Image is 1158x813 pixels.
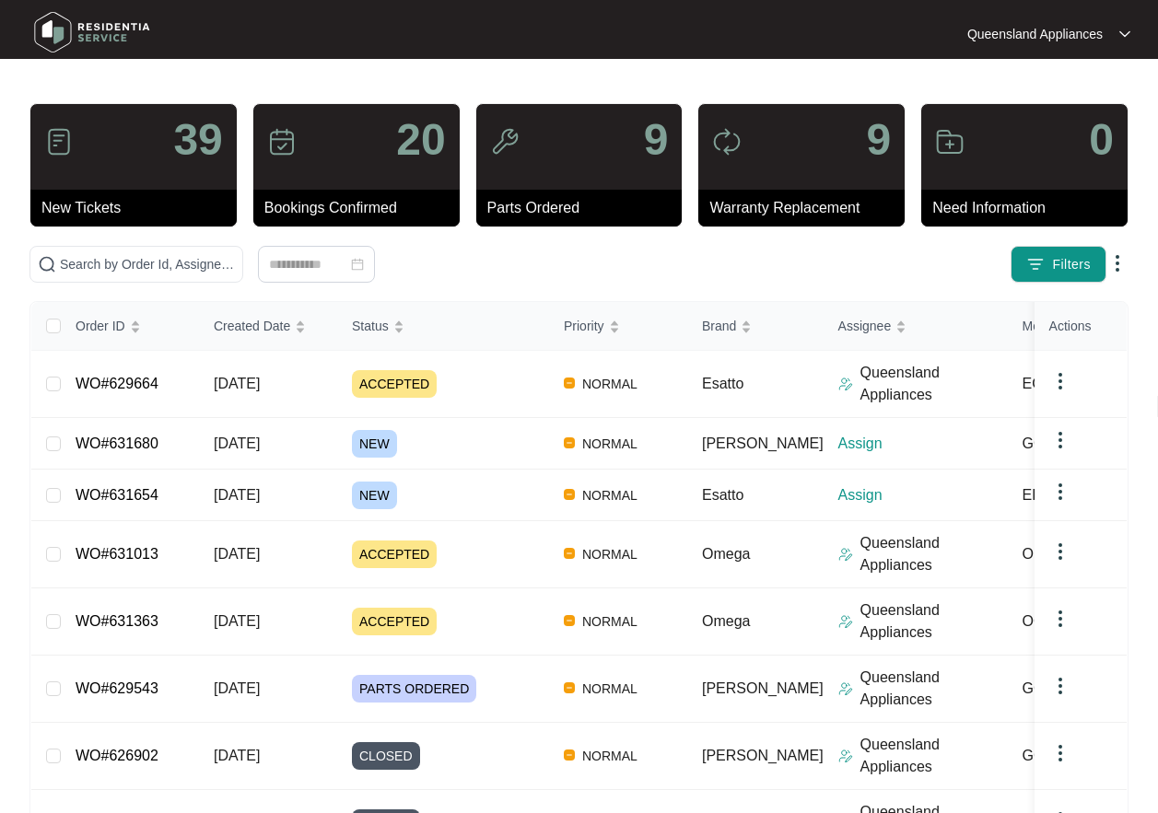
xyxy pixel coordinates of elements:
span: [DATE] [214,613,260,629]
a: WO#631680 [76,436,158,451]
th: Assignee [824,302,1008,351]
p: 20 [396,118,445,162]
th: Status [337,302,549,351]
span: NORMAL [575,433,645,455]
span: [DATE] [214,680,260,696]
img: Vercel Logo [564,548,575,559]
p: 9 [866,118,891,162]
a: WO#631654 [76,487,158,503]
span: Created Date [214,316,290,336]
img: icon [267,127,297,157]
img: Vercel Logo [564,682,575,693]
span: NORMAL [575,543,645,565]
span: Filters [1052,255,1091,274]
p: Warranty Replacement [709,197,905,219]
span: PARTS ORDERED [352,675,476,703]
p: Queensland Appliances [860,599,1008,644]
span: Priority [564,316,604,336]
img: filter icon [1026,255,1045,273]
p: Queensland Appliances [860,734,1008,778]
th: Priority [549,302,687,351]
span: ACCEPTED [352,370,437,398]
img: search-icon [38,255,56,273]
p: Assign [838,433,1008,455]
img: Assigner Icon [838,547,853,562]
p: Queensland Appliances [860,532,1008,576]
a: WO#629664 [76,376,158,391]
img: dropdown arrow [1106,252,1129,274]
p: 0 [1089,118,1114,162]
img: Vercel Logo [564,749,575,761]
img: dropdown arrow [1049,742,1071,764]
img: icon [935,127,965,157]
th: Actions [1035,302,1127,351]
img: dropdown arrow [1049,540,1071,563]
span: [PERSON_NAME] [702,680,824,696]
a: WO#629543 [76,680,158,696]
p: 9 [644,118,669,162]
span: NORMAL [575,678,645,700]
img: icon [712,127,742,157]
span: Model [1023,316,1058,336]
img: Vercel Logo [564,437,575,448]
span: Brand [702,316,736,336]
span: Status [352,316,389,336]
img: residentia service logo [28,5,157,60]
span: NORMAL [575,745,645,767]
span: [DATE] [214,487,260,503]
img: Assigner Icon [838,377,853,391]
img: dropdown arrow [1049,481,1071,503]
span: CLOSED [352,742,420,770]
p: Parts Ordered [487,197,683,219]
p: Assign [838,484,1008,506]
img: Assigner Icon [838,681,853,696]
th: Brand [687,302,824,351]
th: Created Date [199,302,337,351]
input: Search by Order Id, Assignee Name, Customer Name, Brand and Model [60,254,235,274]
img: dropdown arrow [1119,29,1130,39]
a: WO#631013 [76,546,158,562]
p: Need Information [932,197,1128,219]
p: Bookings Confirmed [264,197,460,219]
span: [PERSON_NAME] [702,436,824,451]
span: ACCEPTED [352,540,437,568]
span: NORMAL [575,373,645,395]
span: NEW [352,430,397,458]
img: Vercel Logo [564,489,575,500]
img: icon [490,127,520,157]
a: WO#626902 [76,748,158,763]
a: WO#631363 [76,613,158,629]
span: [DATE] [214,376,260,391]
span: NORMAL [575,610,645,633]
th: Order ID [61,302,199,351]
span: NORMAL [575,484,645,506]
span: Omega [702,546,750,562]
p: New Tickets [41,197,237,219]
img: dropdown arrow [1049,608,1071,630]
span: NEW [352,482,397,509]
p: 39 [173,118,222,162]
span: Omega [702,613,750,629]
button: filter iconFilters [1011,246,1106,283]
p: Queensland Appliances [860,362,1008,406]
span: ACCEPTED [352,608,437,635]
img: dropdown arrow [1049,429,1071,451]
img: dropdown arrow [1049,675,1071,697]
span: [DATE] [214,436,260,451]
img: dropdown arrow [1049,370,1071,392]
img: icon [44,127,74,157]
span: Assignee [838,316,892,336]
img: Vercel Logo [564,615,575,626]
img: Vercel Logo [564,377,575,389]
span: [DATE] [214,748,260,763]
p: Queensland Appliances [967,25,1103,43]
span: [PERSON_NAME] [702,748,824,763]
p: Queensland Appliances [860,667,1008,711]
span: Order ID [76,316,125,336]
img: Assigner Icon [838,749,853,763]
span: Esatto [702,487,743,503]
img: Assigner Icon [838,614,853,629]
span: Esatto [702,376,743,391]
span: [DATE] [214,546,260,562]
